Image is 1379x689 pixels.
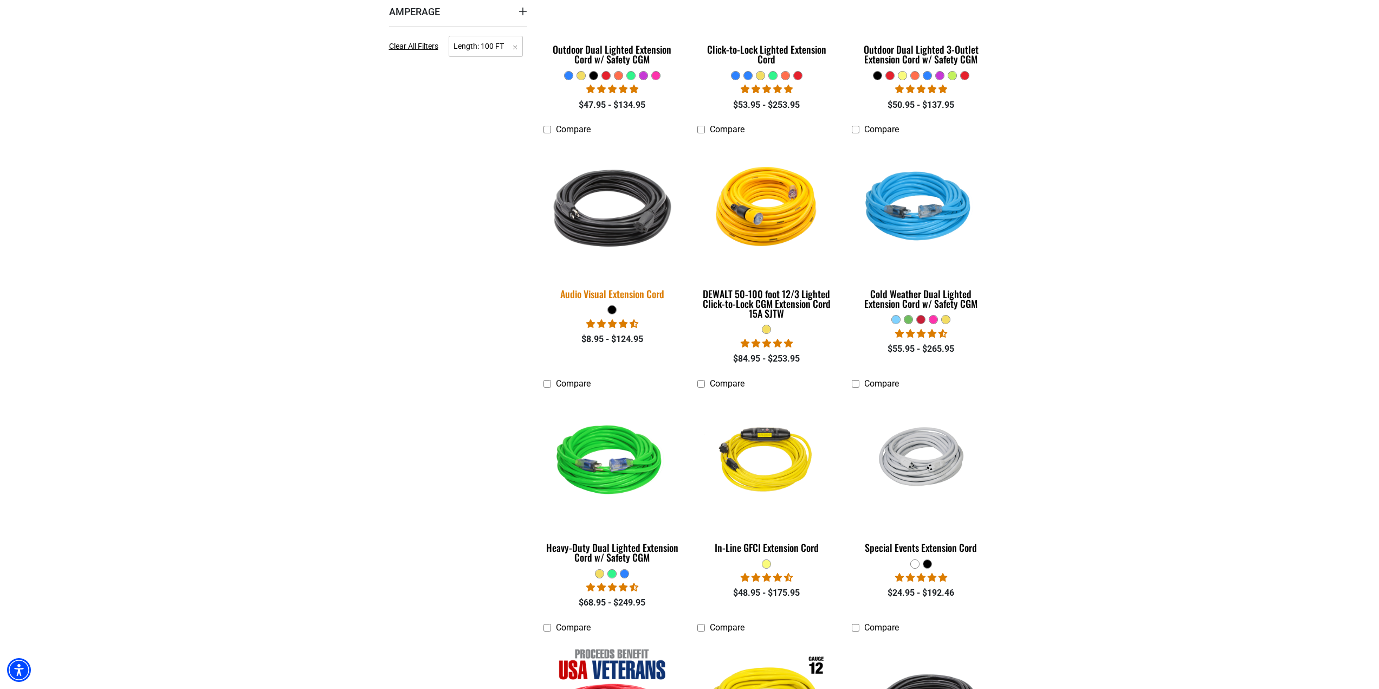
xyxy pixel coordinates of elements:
[741,572,793,583] span: 4.62 stars
[543,543,682,562] div: Heavy-Duty Dual Lighted Extension Cord w/ Safety CGM
[864,378,899,389] span: Compare
[697,352,836,365] div: $84.95 - $253.95
[852,44,990,64] div: Outdoor Dual Lighted 3-Outlet Extension Cord w/ Safety CGM
[556,124,591,134] span: Compare
[852,587,990,600] div: $24.95 - $192.46
[389,41,443,52] a: Clear All Filters
[586,84,638,94] span: 4.81 stars
[864,124,899,134] span: Compare
[852,343,990,356] div: $55.95 - $265.95
[697,140,836,325] a: A coiled yellow extension cord with a plug and connector at each end, designed for outdoor use. D...
[852,99,990,112] div: $50.95 - $137.95
[543,596,682,609] div: $68.95 - $249.95
[697,394,836,559] a: Yellow In-Line GFCI Extension Cord
[586,582,638,593] span: 4.64 stars
[895,84,947,94] span: 4.80 stars
[556,622,591,633] span: Compare
[853,145,989,270] img: Light Blue
[543,140,682,305] a: black Audio Visual Extension Cord
[543,333,682,346] div: $8.95 - $124.95
[556,378,591,389] span: Compare
[697,99,836,112] div: $53.95 - $253.95
[741,338,793,349] span: 4.84 stars
[741,84,793,94] span: 4.87 stars
[710,124,744,134] span: Compare
[543,44,682,64] div: Outdoor Dual Lighted Extension Cord w/ Safety CGM
[852,140,990,315] a: Light Blue Cold Weather Dual Lighted Extension Cord w/ Safety CGM
[543,394,682,569] a: green Heavy-Duty Dual Lighted Extension Cord w/ Safety CGM
[853,417,989,507] img: white
[697,44,836,64] div: Click-to-Lock Lighted Extension Cord
[697,543,836,552] div: In-Line GFCI Extension Cord
[895,329,947,339] span: 4.62 stars
[543,99,682,112] div: $47.95 - $134.95
[543,289,682,299] div: Audio Visual Extension Cord
[710,378,744,389] span: Compare
[7,658,31,682] div: Accessibility Menu
[864,622,899,633] span: Compare
[852,543,990,552] div: Special Events Extension Cord
[698,400,835,524] img: Yellow
[698,145,835,270] img: A coiled yellow extension cord with a plug and connector at each end, designed for outdoor use.
[852,394,990,559] a: white Special Events Extension Cord
[697,289,836,318] div: DEWALT 50-100 foot 12/3 Lighted Click-to-Lock CGM Extension Cord 15A SJTW
[536,139,688,278] img: black
[697,587,836,600] div: $48.95 - $175.95
[586,319,638,329] span: 4.72 stars
[544,400,681,524] img: green
[389,5,440,18] span: Amperage
[852,289,990,308] div: Cold Weather Dual Lighted Extension Cord w/ Safety CGM
[449,41,523,51] a: Length: 100 FT
[895,572,947,583] span: 5.00 stars
[389,42,438,50] span: Clear All Filters
[449,36,523,57] span: Length: 100 FT
[710,622,744,633] span: Compare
